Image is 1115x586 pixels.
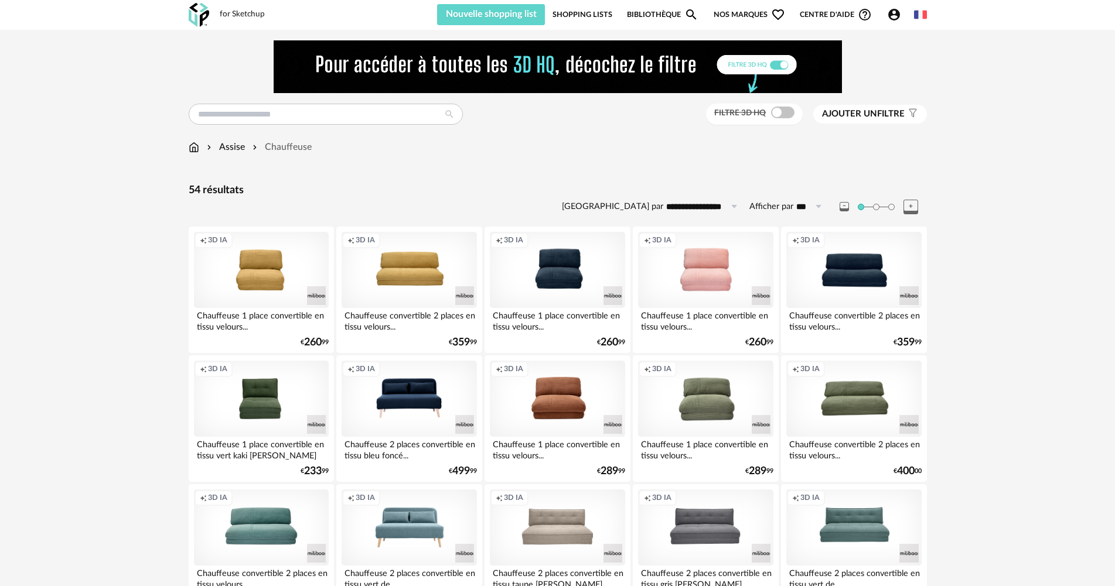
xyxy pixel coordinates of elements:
div: € 99 [745,338,773,347]
span: 3D IA [800,364,820,373]
label: Afficher par [749,201,793,213]
a: Creation icon 3D IA Chauffeuse 2 places convertible en tissu bleu foncé... €49999 [336,355,482,482]
div: Chauffeuse 1 place convertible en tissu velours... [490,437,625,460]
span: 289 [749,467,766,475]
div: € 99 [597,467,625,475]
span: 3D IA [504,364,523,373]
span: Creation icon [347,364,354,373]
span: 3D IA [504,235,523,245]
div: € 00 [894,467,922,475]
span: Creation icon [200,493,207,502]
div: € 99 [894,338,922,347]
a: Creation icon 3D IA Chauffeuse convertible 2 places en tissu velours... €35999 [781,227,926,353]
div: Chauffeuse convertible 2 places en tissu velours... [786,308,921,331]
a: Creation icon 3D IA Chauffeuse 1 place convertible en tissu velours... €28999 [633,355,778,482]
span: 3D IA [208,235,227,245]
a: Creation icon 3D IA Chauffeuse 1 place convertible en tissu vert kaki [PERSON_NAME] €23399 [189,355,334,482]
span: Account Circle icon [887,8,901,22]
span: 260 [304,338,322,347]
div: € 99 [449,338,477,347]
button: Nouvelle shopping list [437,4,545,25]
span: Ajouter un [822,109,877,118]
a: Shopping Lists [553,4,612,25]
span: Creation icon [200,364,207,373]
div: Chauffeuse 1 place convertible en tissu velours... [490,308,625,331]
span: 3D IA [800,493,820,502]
div: Chauffeuse 1 place convertible en tissu velours... [638,308,773,331]
span: Creation icon [496,235,503,245]
span: Creation icon [347,235,354,245]
span: 359 [897,338,915,347]
span: Creation icon [496,364,503,373]
div: € 99 [597,338,625,347]
span: 400 [897,467,915,475]
img: FILTRE%20HQ%20NEW_V1%20(4).gif [274,40,842,93]
span: Nos marques [714,4,785,25]
span: Creation icon [496,493,503,502]
span: 3D IA [208,364,227,373]
span: 3D IA [356,493,375,502]
div: 54 résultats [189,184,927,197]
a: Creation icon 3D IA Chauffeuse convertible 2 places en tissu velours... €35999 [336,227,482,353]
div: Chauffeuse 1 place convertible en tissu vert kaki [PERSON_NAME] [194,437,329,460]
div: Assise [204,140,245,154]
span: Creation icon [792,235,799,245]
a: Creation icon 3D IA Chauffeuse 1 place convertible en tissu velours... €28999 [485,355,630,482]
span: Creation icon [200,235,207,245]
button: Ajouter unfiltre Filter icon [813,105,927,124]
span: 3D IA [356,235,375,245]
span: 3D IA [652,364,671,373]
div: € 99 [301,467,329,475]
a: BibliothèqueMagnify icon [627,4,698,25]
span: 3D IA [800,235,820,245]
label: [GEOGRAPHIC_DATA] par [562,201,663,213]
a: Creation icon 3D IA Chauffeuse 1 place convertible en tissu velours... €26099 [485,227,630,353]
a: Creation icon 3D IA Chauffeuse 1 place convertible en tissu velours... €26099 [189,227,334,353]
div: € 99 [449,467,477,475]
div: Chauffeuse 1 place convertible en tissu velours... [194,308,329,331]
a: Creation icon 3D IA Chauffeuse convertible 2 places en tissu velours... €40000 [781,355,926,482]
span: Help Circle Outline icon [858,8,872,22]
span: 3D IA [504,493,523,502]
span: 3D IA [208,493,227,502]
div: Chauffeuse 1 place convertible en tissu velours... [638,437,773,460]
span: Creation icon [644,364,651,373]
span: 3D IA [652,235,671,245]
img: fr [914,8,927,21]
span: Creation icon [792,364,799,373]
span: Filtre 3D HQ [714,109,766,117]
span: Creation icon [792,493,799,502]
span: Account Circle icon [887,8,906,22]
div: for Sketchup [220,9,265,20]
span: 359 [452,338,470,347]
img: svg+xml;base64,PHN2ZyB3aWR0aD0iMTYiIGhlaWdodD0iMTYiIHZpZXdCb3g9IjAgMCAxNiAxNiIgZmlsbD0ibm9uZSIgeG... [204,140,214,154]
span: 289 [601,467,618,475]
div: Chauffeuse convertible 2 places en tissu velours... [786,437,921,460]
span: 3D IA [652,493,671,502]
span: 260 [601,338,618,347]
div: € 99 [745,467,773,475]
div: Chauffeuse convertible 2 places en tissu velours... [342,308,476,331]
span: Nouvelle shopping list [446,9,537,19]
span: 499 [452,467,470,475]
span: Creation icon [644,235,651,245]
span: Creation icon [347,493,354,502]
img: svg+xml;base64,PHN2ZyB3aWR0aD0iMTYiIGhlaWdodD0iMTciIHZpZXdCb3g9IjAgMCAxNiAxNyIgZmlsbD0ibm9uZSIgeG... [189,140,199,154]
a: Creation icon 3D IA Chauffeuse 1 place convertible en tissu velours... €26099 [633,227,778,353]
span: Magnify icon [684,8,698,22]
span: filtre [822,108,905,120]
span: Filter icon [905,108,918,120]
div: € 99 [301,338,329,347]
span: Centre d'aideHelp Circle Outline icon [800,8,872,22]
span: Heart Outline icon [771,8,785,22]
span: 260 [749,338,766,347]
span: 3D IA [356,364,375,373]
div: Chauffeuse 2 places convertible en tissu bleu foncé... [342,437,476,460]
img: OXP [189,3,209,27]
span: Creation icon [644,493,651,502]
span: 233 [304,467,322,475]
